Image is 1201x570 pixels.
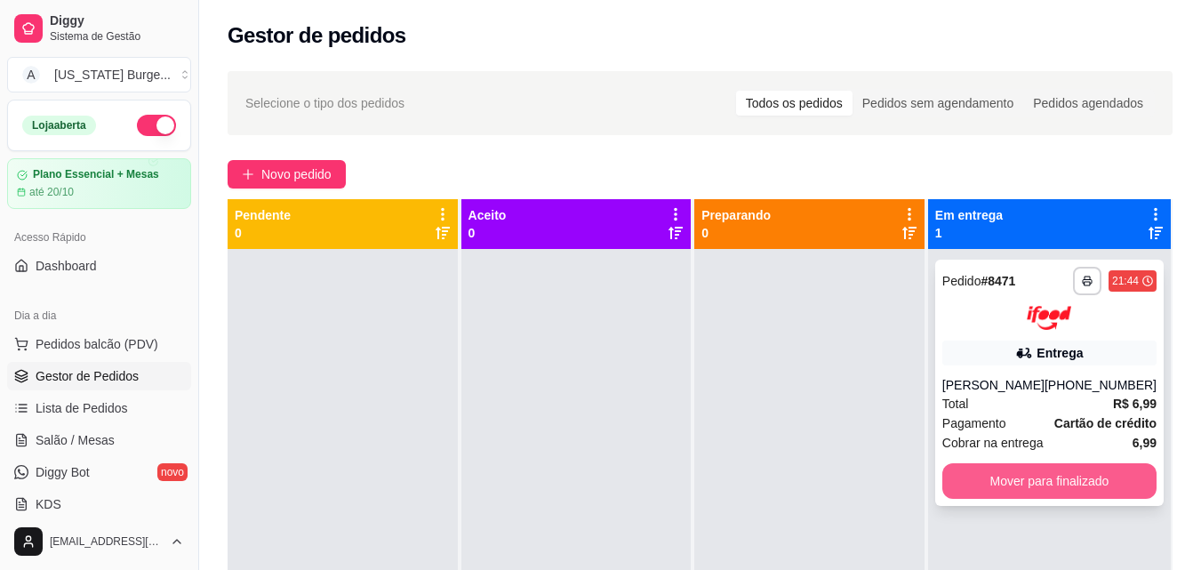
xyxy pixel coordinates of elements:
p: Aceito [468,206,507,224]
span: Diggy [50,13,184,29]
p: Pendente [235,206,291,224]
div: [PHONE_NUMBER] [1045,376,1157,394]
div: Dia a dia [7,301,191,330]
h2: Gestor de pedidos [228,21,406,50]
span: Diggy Bot [36,463,90,481]
span: Selecione o tipo dos pedidos [245,93,404,113]
span: Gestor de Pedidos [36,367,139,385]
span: A [22,66,40,84]
article: até 20/10 [29,185,74,199]
button: Pedidos balcão (PDV) [7,330,191,358]
p: 1 [935,224,1003,242]
p: 0 [701,224,771,242]
span: Pedido [942,274,981,288]
button: Alterar Status [137,115,176,136]
div: [PERSON_NAME] [942,376,1045,394]
a: DiggySistema de Gestão [7,7,191,50]
div: [US_STATE] Burge ... [54,66,171,84]
p: 0 [235,224,291,242]
span: Pedidos balcão (PDV) [36,335,158,353]
span: Salão / Mesas [36,431,115,449]
a: Diggy Botnovo [7,458,191,486]
div: Acesso Rápido [7,223,191,252]
span: Sistema de Gestão [50,29,184,44]
div: Loja aberta [22,116,96,135]
div: Pedidos agendados [1023,91,1153,116]
p: Em entrega [935,206,1003,224]
span: Total [942,394,969,413]
div: Entrega [1037,344,1083,362]
a: Gestor de Pedidos [7,362,191,390]
article: Plano Essencial + Mesas [33,168,159,181]
img: ifood [1027,306,1071,330]
strong: 6,99 [1133,436,1157,450]
div: Pedidos sem agendamento [853,91,1023,116]
p: 0 [468,224,507,242]
span: plus [242,168,254,181]
a: Lista de Pedidos [7,394,191,422]
span: Lista de Pedidos [36,399,128,417]
button: [EMAIL_ADDRESS][DOMAIN_NAME] [7,520,191,563]
button: Mover para finalizado [942,463,1157,499]
strong: Cartão de crédito [1054,416,1157,430]
span: Novo pedido [261,165,332,184]
a: Plano Essencial + Mesasaté 20/10 [7,158,191,209]
button: Select a team [7,57,191,92]
span: Pagamento [942,413,1006,433]
div: Todos os pedidos [736,91,853,116]
button: Novo pedido [228,160,346,189]
span: Dashboard [36,257,97,275]
span: [EMAIL_ADDRESS][DOMAIN_NAME] [50,534,163,549]
p: Preparando [701,206,771,224]
span: KDS [36,495,61,513]
strong: # 8471 [981,274,1015,288]
div: 21:44 [1112,274,1139,288]
strong: R$ 6,99 [1113,397,1157,411]
a: Dashboard [7,252,191,280]
span: Cobrar na entrega [942,433,1044,453]
a: Salão / Mesas [7,426,191,454]
a: KDS [7,490,191,518]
